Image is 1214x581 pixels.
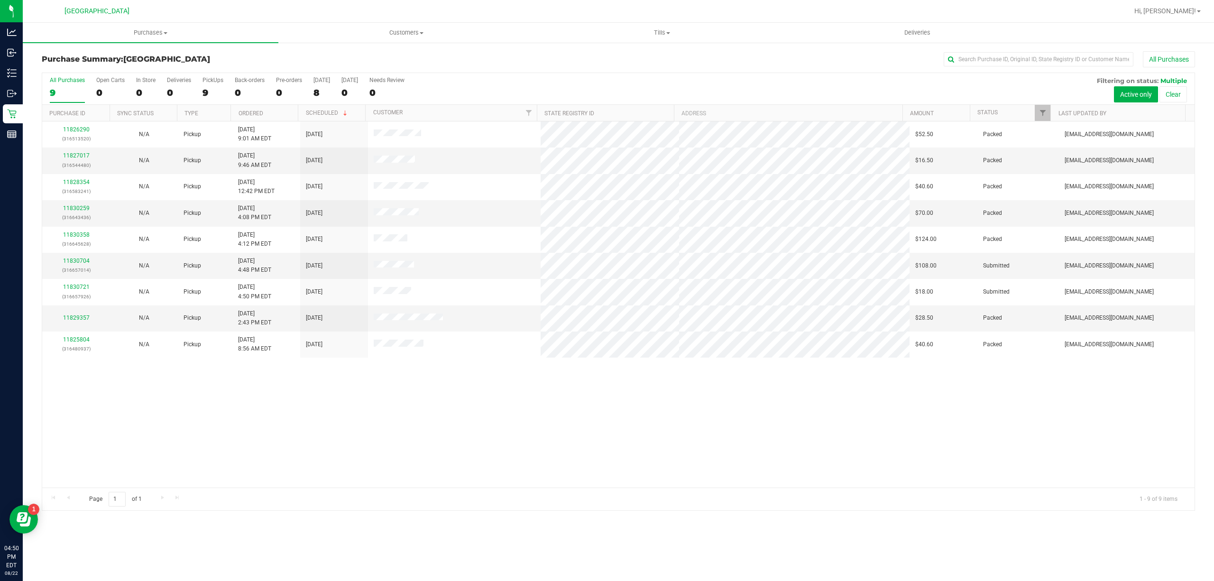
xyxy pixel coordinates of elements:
a: Scheduled [306,110,349,116]
a: Last Updated By [1058,110,1106,117]
a: Customer [373,109,403,116]
span: Packed [983,340,1002,349]
iframe: Resource center [9,505,38,534]
span: [DATE] [306,314,322,323]
span: Packed [983,209,1002,218]
iframe: Resource center unread badge [28,504,39,515]
span: [EMAIL_ADDRESS][DOMAIN_NAME] [1065,209,1154,218]
span: $16.50 [915,156,933,165]
span: Tills [534,28,789,37]
span: Pickup [184,156,201,165]
p: (316513520) [48,134,104,143]
inline-svg: Inventory [7,68,17,78]
span: [DATE] 4:12 PM EDT [238,231,271,249]
button: All Purchases [1143,51,1195,67]
div: All Purchases [50,77,85,83]
div: Deliveries [167,77,191,83]
span: Purchases [23,28,278,37]
span: [DATE] 9:01 AM EDT [238,125,271,143]
span: Pickup [184,314,201,323]
div: PickUps [202,77,223,83]
button: N/A [139,261,149,270]
span: Not Applicable [139,183,149,190]
a: Customers [278,23,534,43]
span: [DATE] [306,156,322,165]
span: [DATE] [306,261,322,270]
inline-svg: Retail [7,109,17,119]
a: Ordered [239,110,263,117]
div: 9 [202,87,223,98]
span: Pickup [184,209,201,218]
span: Customers [279,28,533,37]
span: [EMAIL_ADDRESS][DOMAIN_NAME] [1065,287,1154,296]
span: [DATE] [306,182,322,191]
span: 1 - 9 of 9 items [1132,492,1185,506]
div: In Store [136,77,156,83]
span: Packed [983,235,1002,244]
a: Tills [534,23,790,43]
span: $40.60 [915,340,933,349]
button: N/A [139,340,149,349]
span: Pickup [184,261,201,270]
span: [DATE] 2:43 PM EDT [238,309,271,327]
div: 0 [276,87,302,98]
span: [EMAIL_ADDRESS][DOMAIN_NAME] [1065,340,1154,349]
span: [GEOGRAPHIC_DATA] [64,7,129,15]
button: N/A [139,209,149,218]
p: (316657926) [48,292,104,301]
div: 0 [369,87,405,98]
p: (316544480) [48,161,104,170]
a: 11826290 [63,126,90,133]
span: $124.00 [915,235,937,244]
span: Packed [983,130,1002,139]
div: 9 [50,87,85,98]
div: 8 [313,87,330,98]
span: [DATE] 4:50 PM EDT [238,283,271,301]
span: Not Applicable [139,262,149,269]
span: [DATE] 9:46 AM EDT [238,151,271,169]
span: Not Applicable [139,157,149,164]
span: [EMAIL_ADDRESS][DOMAIN_NAME] [1065,314,1154,323]
span: Not Applicable [139,341,149,348]
span: [GEOGRAPHIC_DATA] [123,55,210,64]
span: $18.00 [915,287,933,296]
span: [DATE] [306,340,322,349]
div: [DATE] [341,77,358,83]
span: [DATE] 8:56 AM EDT [238,335,271,353]
p: (316583241) [48,187,104,196]
a: Type [184,110,198,117]
p: 04:50 PM EDT [4,544,18,570]
span: Not Applicable [139,288,149,295]
span: $28.50 [915,314,933,323]
span: Deliveries [892,28,943,37]
span: [DATE] [306,287,322,296]
div: 0 [96,87,125,98]
span: Not Applicable [139,236,149,242]
a: 11830358 [63,231,90,238]
button: Clear [1159,86,1187,102]
span: Pickup [184,235,201,244]
span: [DATE] [306,209,322,218]
div: Pre-orders [276,77,302,83]
a: Purchases [23,23,278,43]
a: Filter [521,105,537,121]
span: [DATE] [306,130,322,139]
span: [DATE] 4:48 PM EDT [238,257,271,275]
div: 0 [136,87,156,98]
a: Deliveries [790,23,1045,43]
span: Not Applicable [139,314,149,321]
p: (316643436) [48,213,104,222]
a: 11830721 [63,284,90,290]
span: Pickup [184,287,201,296]
span: Filtering on status: [1097,77,1159,84]
span: [EMAIL_ADDRESS][DOMAIN_NAME] [1065,235,1154,244]
span: [DATE] 12:42 PM EDT [238,178,275,196]
a: Purchase ID [49,110,85,117]
a: 11825804 [63,336,90,343]
button: N/A [139,314,149,323]
a: 11827017 [63,152,90,159]
span: Hi, [PERSON_NAME]! [1134,7,1196,15]
span: [EMAIL_ADDRESS][DOMAIN_NAME] [1065,130,1154,139]
span: Pickup [184,340,201,349]
p: 08/22 [4,570,18,577]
